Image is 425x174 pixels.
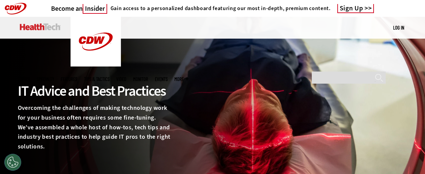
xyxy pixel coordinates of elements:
[83,4,107,14] span: Insider
[61,77,77,82] a: Features
[18,82,174,100] div: IT Advice and Best Practices
[51,4,107,13] a: Become anInsider
[84,77,110,82] a: Tips & Tactics
[107,5,331,12] a: Gain access to a personalized dashboard featuring our most in-depth, premium content.
[18,103,174,151] p: Overcoming the challenges of making technology work for your business often requires some fine-tu...
[20,24,60,30] img: Home
[71,61,121,68] a: CDW
[393,25,404,31] a: Log in
[51,4,107,13] h3: Become an
[4,154,21,171] button: Open Preferences
[71,17,121,67] img: Home
[18,77,30,82] span: Topics
[37,77,54,82] span: Specialty
[174,77,188,82] span: More
[116,77,126,82] a: Video
[393,24,404,31] div: User menu
[4,154,21,171] div: Cookies Settings
[155,77,168,82] a: Events
[111,5,331,12] h4: Gain access to a personalized dashboard featuring our most in-depth, premium content.
[337,4,374,13] a: Sign Up
[133,77,148,82] a: MonITor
